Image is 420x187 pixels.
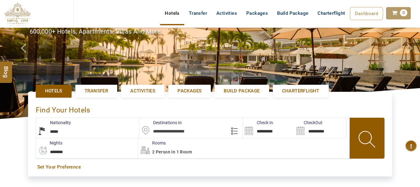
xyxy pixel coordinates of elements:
[214,85,269,97] a: Build Package
[45,88,62,94] span: Hotels
[273,85,329,97] a: Charterflight
[272,7,313,19] a: Build Package
[139,120,182,126] label: Destinations In
[36,140,62,146] label: nights
[75,85,117,97] a: Transfer
[85,88,108,94] span: Transfer
[138,140,166,146] label: Rooms
[121,85,164,97] a: Activities
[212,7,242,19] a: Activities
[184,7,212,19] a: Transfer
[294,120,322,126] label: CheckOut
[243,120,273,126] label: Check In
[400,9,407,16] span: 0
[318,10,345,16] span: Charterflight
[282,88,319,94] span: Charterflight
[168,85,211,97] a: Packages
[5,2,31,26] img: The Royal Line Holidays
[130,88,155,94] span: Activities
[37,164,383,170] a: Set Your Preference
[243,118,294,138] input: Search
[242,7,272,19] a: Packages
[152,149,192,154] span: 2 Person in 1 Room
[160,7,184,19] a: Hotels
[313,7,350,19] a: Charterflight
[355,11,378,16] span: Dashboard
[36,100,385,118] div: Find Your Hotels
[224,88,260,94] span: Build Package
[36,85,72,97] a: Hotels
[294,118,346,138] input: Search
[386,7,411,19] a: 0
[36,120,71,126] label: Nationality
[2,66,10,71] span: Blog
[177,88,202,94] span: Packages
